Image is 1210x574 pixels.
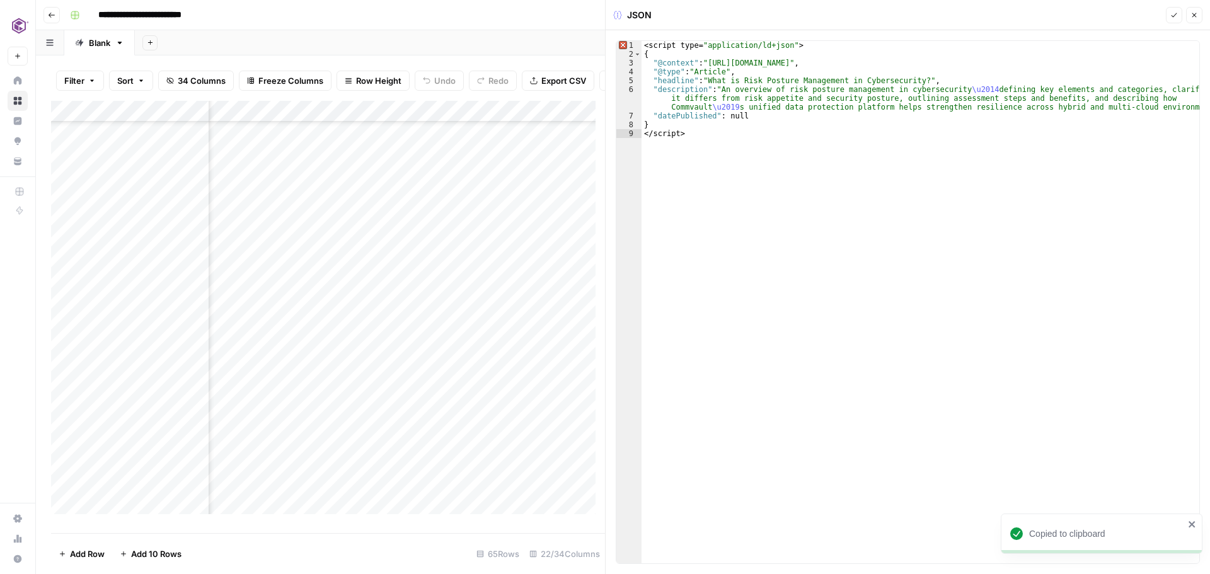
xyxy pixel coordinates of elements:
[356,74,401,87] span: Row Height
[8,111,28,131] a: Insights
[471,544,524,564] div: 65 Rows
[109,71,153,91] button: Sort
[258,74,323,87] span: Freeze Columns
[616,76,642,85] div: 5
[616,59,642,67] div: 3
[89,37,110,49] div: Blank
[239,71,331,91] button: Freeze Columns
[117,74,134,87] span: Sort
[1188,519,1197,529] button: close
[634,50,641,59] span: Toggle code folding, rows 2 through 8
[616,67,642,76] div: 4
[8,151,28,171] a: Your Data
[616,41,642,50] div: 1
[8,131,28,151] a: Opportunities
[8,508,28,529] a: Settings
[8,71,28,91] a: Home
[616,50,642,59] div: 2
[616,129,642,138] div: 9
[415,71,464,91] button: Undo
[1029,527,1184,540] div: Copied to clipboard
[337,71,410,91] button: Row Height
[131,548,181,560] span: Add 10 Rows
[8,91,28,111] a: Browse
[112,544,189,564] button: Add 10 Rows
[522,71,594,91] button: Export CSV
[469,71,517,91] button: Redo
[64,30,135,55] a: Blank
[616,120,642,129] div: 8
[64,74,84,87] span: Filter
[51,544,112,564] button: Add Row
[56,71,104,91] button: Filter
[616,41,628,50] span: Error, read annotations row 1
[616,112,642,120] div: 7
[8,529,28,549] a: Usage
[541,74,586,87] span: Export CSV
[434,74,456,87] span: Undo
[70,548,105,560] span: Add Row
[488,74,509,87] span: Redo
[8,10,28,42] button: Workspace: Commvault
[178,74,226,87] span: 34 Columns
[524,544,605,564] div: 22/34 Columns
[8,14,30,37] img: Commvault Logo
[616,85,642,112] div: 6
[158,71,234,91] button: 34 Columns
[613,9,652,21] div: JSON
[8,549,28,569] button: Help + Support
